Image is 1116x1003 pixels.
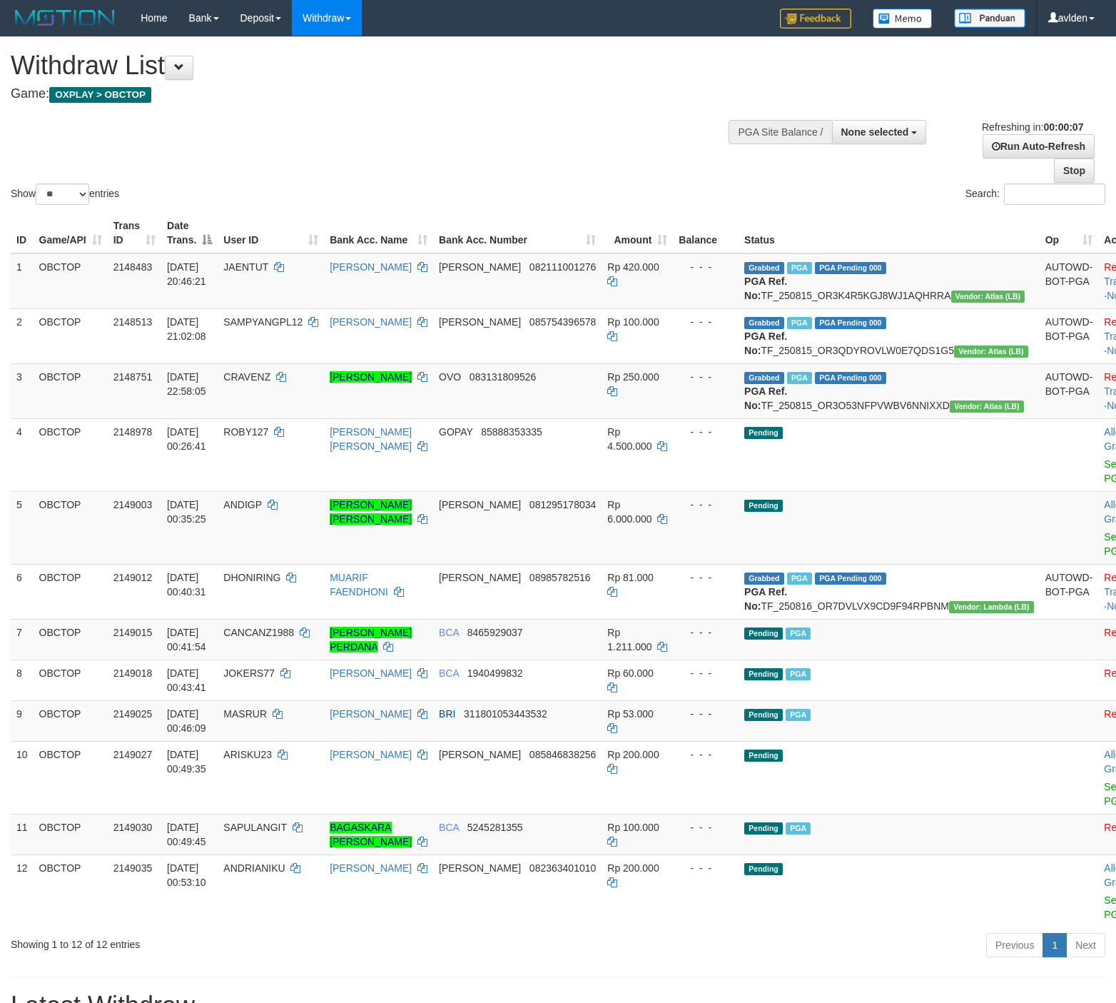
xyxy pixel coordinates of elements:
span: Rp 53.000 [607,708,654,720]
span: ROBY127 [223,426,268,438]
span: CANCANZ1988 [223,627,294,638]
td: TF_250815_OR3K4R5KGJ8WJ1AQHRRA [739,253,1040,309]
div: - - - [679,707,733,721]
span: Copy 1940499832 to clipboard [467,667,523,679]
td: OBCTOP [34,855,108,927]
a: 1 [1043,933,1067,957]
span: [PERSON_NAME] [439,499,521,510]
th: Date Trans.: activate to sort column descending [161,213,218,253]
span: Copy 085846838256 to clipboard [529,749,596,760]
span: 2149003 [113,499,153,510]
span: BCA [439,667,459,679]
td: AUTOWD-BOT-PGA [1040,253,1099,309]
span: Rp 81.000 [607,572,654,583]
td: OBCTOP [34,564,108,619]
td: 5 [11,491,34,564]
h4: Game: [11,87,730,101]
span: Refreshing in: [982,121,1083,133]
a: Previous [986,933,1043,957]
span: DHONIRING [223,572,280,583]
span: [DATE] 00:46:09 [167,708,206,734]
span: Copy 8465929037 to clipboard [467,627,523,638]
span: 2149015 [113,627,153,638]
input: Search: [1004,183,1105,205]
span: [DATE] 00:26:41 [167,426,206,452]
td: 4 [11,418,34,491]
span: Copy 081295178034 to clipboard [529,499,596,510]
div: - - - [679,570,733,585]
span: Rp 6.000.000 [607,499,651,525]
a: [PERSON_NAME] PERDANA [330,627,412,652]
span: PGA Pending [815,372,886,384]
span: Copy 082363401010 to clipboard [529,862,596,874]
a: BAGASKARA [PERSON_NAME] [330,822,412,847]
b: PGA Ref. No: [744,385,787,411]
span: Pending [744,427,783,439]
span: Grabbed [744,262,784,274]
span: [DATE] 00:49:35 [167,749,206,775]
a: Run Auto-Refresh [983,134,1095,158]
span: Vendor URL: https://dashboard.q2checkout.com/secure [949,601,1034,613]
b: PGA Ref. No: [744,331,787,356]
th: Trans ID: activate to sort column ascending [108,213,161,253]
td: 6 [11,564,34,619]
div: - - - [679,315,733,329]
span: 2149027 [113,749,153,760]
span: PGA Pending [815,573,886,585]
span: 2148513 [113,316,153,328]
span: Grabbed [744,372,784,384]
th: Game/API: activate to sort column ascending [34,213,108,253]
span: Pending [744,822,783,835]
td: 10 [11,741,34,814]
span: [DATE] 00:41:54 [167,627,206,652]
span: SAMPYANGPL12 [223,316,303,328]
span: Rp 100.000 [607,822,659,833]
span: [PERSON_NAME] [439,572,521,583]
span: 2149030 [113,822,153,833]
img: panduan.png [954,9,1025,28]
div: - - - [679,370,733,384]
a: [PERSON_NAME] [330,261,412,273]
span: Pending [744,709,783,721]
a: [PERSON_NAME] [PERSON_NAME] [330,426,412,452]
span: Marked by avlcs1 [787,573,812,585]
span: OXPLAY > OBCTOP [49,87,151,103]
span: Copy 85888353335 to clipboard [481,426,542,438]
div: - - - [679,747,733,762]
div: - - - [679,425,733,439]
span: Pending [744,863,783,875]
td: 12 [11,855,34,927]
span: Copy 311801053443532 to clipboard [464,708,547,720]
span: [DATE] 20:46:21 [167,261,206,287]
span: Pending [744,668,783,680]
a: [PERSON_NAME] [330,749,412,760]
img: Button%20Memo.svg [873,9,933,29]
th: Status [739,213,1040,253]
a: [PERSON_NAME] [330,667,412,679]
select: Showentries [36,183,89,205]
span: Marked by avlcs1 [786,627,811,640]
label: Search: [965,183,1105,205]
b: PGA Ref. No: [744,586,787,612]
a: [PERSON_NAME] [PERSON_NAME] [330,499,412,525]
div: PGA Site Balance / [729,120,831,144]
img: Feedback.jpg [780,9,851,29]
span: Copy 085754396578 to clipboard [529,316,596,328]
span: Grabbed [744,317,784,329]
a: [PERSON_NAME] [330,371,412,383]
td: TF_250815_OR3O53NFPVWBV6NNIXXD [739,363,1040,418]
span: Marked by avlcs1 [787,372,812,384]
span: PGA Pending [815,317,886,329]
td: 3 [11,363,34,418]
span: [DATE] 22:58:05 [167,371,206,397]
th: Amount: activate to sort column ascending [602,213,673,253]
span: Marked by avlcs1 [786,709,811,721]
td: OBCTOP [34,660,108,700]
td: OBCTOP [34,741,108,814]
span: ANDRIANIKU [223,862,285,874]
div: - - - [679,861,733,875]
td: AUTOWD-BOT-PGA [1040,363,1099,418]
a: Next [1066,933,1105,957]
a: Stop [1054,158,1095,183]
span: JAENTUT [223,261,268,273]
